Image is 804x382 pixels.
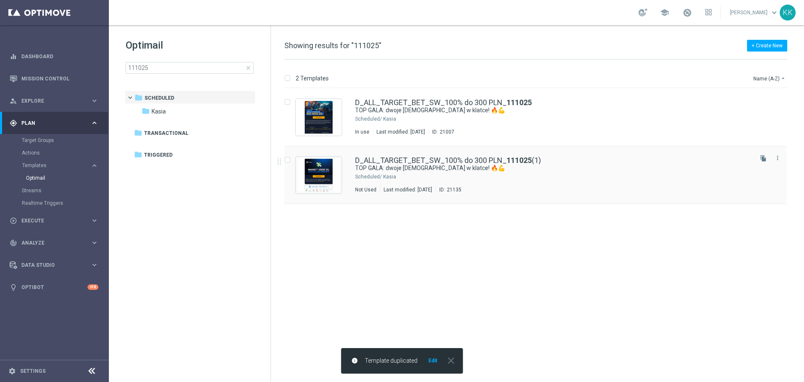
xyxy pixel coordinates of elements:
i: keyboard_arrow_right [90,119,98,127]
div: In use [355,129,369,135]
div: Scheduled/ [355,116,382,122]
a: Dashboard [21,45,98,67]
button: more_vert [773,153,782,163]
a: D_ALL_TARGET_BET_SW_100% do 300 PLN_111025(1) [355,157,541,164]
i: keyboard_arrow_right [90,162,98,170]
a: Target Groups [22,137,87,144]
div: Execute [10,217,90,225]
span: Analyze [21,240,90,245]
i: equalizer [10,53,17,60]
div: Scheduled/Kasia [383,116,751,122]
div: Press SPACE to select this row. [276,88,802,146]
div: Target Groups [22,134,108,147]
button: + Create New [747,40,787,52]
div: Streams [22,184,108,197]
button: Mission Control [9,75,99,82]
button: gps_fixed Plan keyboard_arrow_right [9,120,99,126]
a: Mission Control [21,67,98,90]
div: Plan [10,119,90,127]
div: KK [780,5,796,21]
button: Templates keyboard_arrow_right [22,162,99,169]
a: [PERSON_NAME]keyboard_arrow_down [729,6,780,19]
button: file_copy [758,153,769,164]
i: folder [134,129,142,137]
i: lightbulb [10,284,17,291]
div: 21135 [447,186,461,193]
i: more_vert [774,155,781,161]
span: Plan [21,121,90,126]
i: folder [134,93,143,102]
a: Optimail [26,175,87,181]
div: Actions [22,147,108,159]
i: person_search [10,97,17,105]
span: Kasia [152,108,166,115]
span: Transactional [144,129,188,137]
div: Optimail [26,172,108,184]
a: Settings [20,369,46,374]
i: gps_fixed [10,119,17,127]
div: Data Studio [10,261,90,269]
span: school [660,8,669,17]
div: Last modified: [DATE] [380,186,435,193]
div: ID: [428,129,454,135]
div: Templates [22,159,108,184]
div: Scheduled/ [355,173,382,180]
i: settings [8,367,16,375]
button: equalizer Dashboard [9,53,99,60]
div: TOP GALA: dwoje Polaków w klatce! 🔥💪 [355,106,751,114]
div: 21007 [440,129,454,135]
a: Streams [22,187,87,194]
button: close [445,357,456,364]
div: Optibot [10,276,98,298]
span: Execute [21,218,90,223]
button: track_changes Analyze keyboard_arrow_right [9,240,99,246]
button: Data Studio keyboard_arrow_right [9,262,99,268]
i: play_circle_outline [10,217,17,225]
div: Templates [22,163,90,168]
p: 2 Templates [296,75,329,82]
div: Press SPACE to select this row. [276,146,802,204]
i: track_changes [10,239,17,247]
a: Realtime Triggers [22,200,87,206]
a: TOP GALA: dwoje [DEMOGRAPHIC_DATA] w klatce! 🔥💪 [355,106,732,114]
span: Template duplicated [365,357,417,364]
div: Dashboard [10,45,98,67]
a: Actions [22,150,87,156]
div: Not Used [355,186,376,193]
span: keyboard_arrow_down [770,8,779,17]
div: +10 [88,284,98,290]
div: Last modified: [DATE] [373,129,428,135]
i: close [446,355,456,366]
span: close [245,65,252,71]
img: 21135.jpeg [298,159,340,191]
div: ID: [435,186,461,193]
span: Scheduled [144,94,174,102]
div: Scheduled/Kasia [383,173,751,180]
i: keyboard_arrow_right [90,217,98,225]
button: play_circle_outline Execute keyboard_arrow_right [9,217,99,224]
img: 21007.jpeg [298,101,340,134]
span: Templates [22,163,82,168]
div: Explore [10,97,90,105]
button: person_search Explore keyboard_arrow_right [9,98,99,104]
span: Explore [21,98,90,103]
i: folder [134,150,142,159]
i: keyboard_arrow_right [90,97,98,105]
div: Realtime Triggers [22,197,108,209]
a: TOP GALA: dwoje [DEMOGRAPHIC_DATA] w klatce! 🔥💪 [355,164,732,172]
button: Name (A-Z)arrow_drop_down [752,73,787,83]
i: file_copy [760,155,767,162]
i: arrow_drop_down [780,75,786,82]
a: D_ALL_TARGET_BET_SW_100% do 300 PLN_111025 [355,99,532,106]
button: Edit [428,357,438,364]
i: folder [142,107,150,115]
button: lightbulb Optibot +10 [9,284,99,291]
span: Triggered [144,151,173,159]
